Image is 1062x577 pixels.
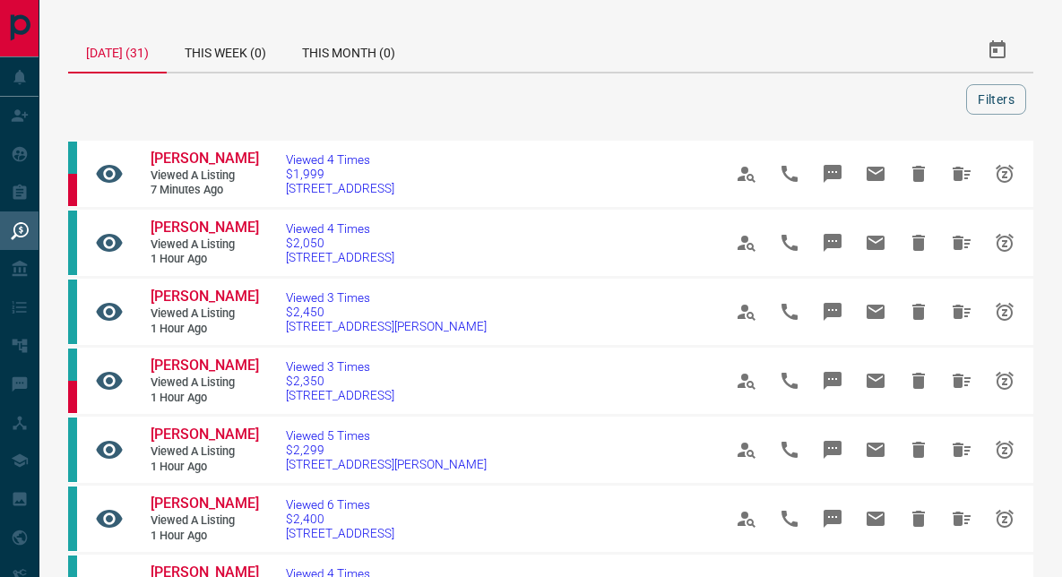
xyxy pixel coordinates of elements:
[151,426,259,443] span: [PERSON_NAME]
[854,497,897,540] span: Email
[167,29,284,72] div: This Week (0)
[725,428,768,471] span: View Profile
[151,426,258,444] a: [PERSON_NAME]
[854,152,897,195] span: Email
[151,495,259,512] span: [PERSON_NAME]
[151,357,258,375] a: [PERSON_NAME]
[151,495,258,513] a: [PERSON_NAME]
[940,497,983,540] span: Hide All from Justin Wong
[151,237,258,253] span: Viewed a Listing
[768,497,811,540] span: Call
[286,359,394,402] a: Viewed 3 Times$2,350[STREET_ADDRESS]
[983,428,1026,471] span: Snooze
[940,290,983,333] span: Hide All from Justin Wong
[897,221,940,264] span: Hide
[286,181,394,195] span: [STREET_ADDRESS]
[966,84,1026,115] button: Filters
[284,29,413,72] div: This Month (0)
[811,428,854,471] span: Message
[151,168,258,184] span: Viewed a Listing
[725,290,768,333] span: View Profile
[897,290,940,333] span: Hide
[151,288,259,305] span: [PERSON_NAME]
[768,359,811,402] span: Call
[151,460,258,475] span: 1 hour ago
[68,211,77,275] div: condos.ca
[983,152,1026,195] span: Snooze
[811,152,854,195] span: Message
[854,359,897,402] span: Email
[151,288,258,306] a: [PERSON_NAME]
[811,359,854,402] span: Message
[286,221,394,236] span: Viewed 4 Times
[286,236,394,250] span: $2,050
[151,444,258,460] span: Viewed a Listing
[286,167,394,181] span: $1,999
[68,142,77,174] div: condos.ca
[286,250,394,264] span: [STREET_ADDRESS]
[286,305,487,319] span: $2,450
[68,349,77,381] div: condos.ca
[286,443,487,457] span: $2,299
[725,359,768,402] span: View Profile
[725,221,768,264] span: View Profile
[286,221,394,264] a: Viewed 4 Times$2,050[STREET_ADDRESS]
[286,497,394,512] span: Viewed 6 Times
[983,359,1026,402] span: Snooze
[286,152,394,195] a: Viewed 4 Times$1,999[STREET_ADDRESS]
[286,290,487,333] a: Viewed 3 Times$2,450[STREET_ADDRESS][PERSON_NAME]
[286,374,394,388] span: $2,350
[940,152,983,195] span: Hide All from Manuel Gonzalez
[151,529,258,544] span: 1 hour ago
[151,306,258,322] span: Viewed a Listing
[768,221,811,264] span: Call
[286,526,394,540] span: [STREET_ADDRESS]
[940,428,983,471] span: Hide All from Justin Wong
[940,221,983,264] span: Hide All from Kelvin Yeung
[286,152,394,167] span: Viewed 4 Times
[811,221,854,264] span: Message
[286,359,394,374] span: Viewed 3 Times
[768,152,811,195] span: Call
[983,221,1026,264] span: Snooze
[286,457,487,471] span: [STREET_ADDRESS][PERSON_NAME]
[976,29,1019,72] button: Select Date Range
[286,497,394,540] a: Viewed 6 Times$2,400[STREET_ADDRESS]
[983,290,1026,333] span: Snooze
[725,497,768,540] span: View Profile
[854,221,897,264] span: Email
[768,290,811,333] span: Call
[983,497,1026,540] span: Snooze
[151,375,258,391] span: Viewed a Listing
[68,381,77,413] div: property.ca
[151,219,258,237] a: [PERSON_NAME]
[854,428,897,471] span: Email
[68,487,77,551] div: condos.ca
[897,359,940,402] span: Hide
[151,252,258,267] span: 1 hour ago
[286,512,394,526] span: $2,400
[768,428,811,471] span: Call
[151,150,259,167] span: [PERSON_NAME]
[151,322,258,337] span: 1 hour ago
[286,428,487,443] span: Viewed 5 Times
[286,388,394,402] span: [STREET_ADDRESS]
[286,428,487,471] a: Viewed 5 Times$2,299[STREET_ADDRESS][PERSON_NAME]
[151,513,258,529] span: Viewed a Listing
[151,357,259,374] span: [PERSON_NAME]
[725,152,768,195] span: View Profile
[897,497,940,540] span: Hide
[286,319,487,333] span: [STREET_ADDRESS][PERSON_NAME]
[897,152,940,195] span: Hide
[811,290,854,333] span: Message
[68,280,77,344] div: condos.ca
[151,391,258,406] span: 1 hour ago
[151,150,258,168] a: [PERSON_NAME]
[151,219,259,236] span: [PERSON_NAME]
[854,290,897,333] span: Email
[897,428,940,471] span: Hide
[68,174,77,206] div: property.ca
[68,418,77,482] div: condos.ca
[151,183,258,198] span: 7 minutes ago
[940,359,983,402] span: Hide All from Manuel Gonzalez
